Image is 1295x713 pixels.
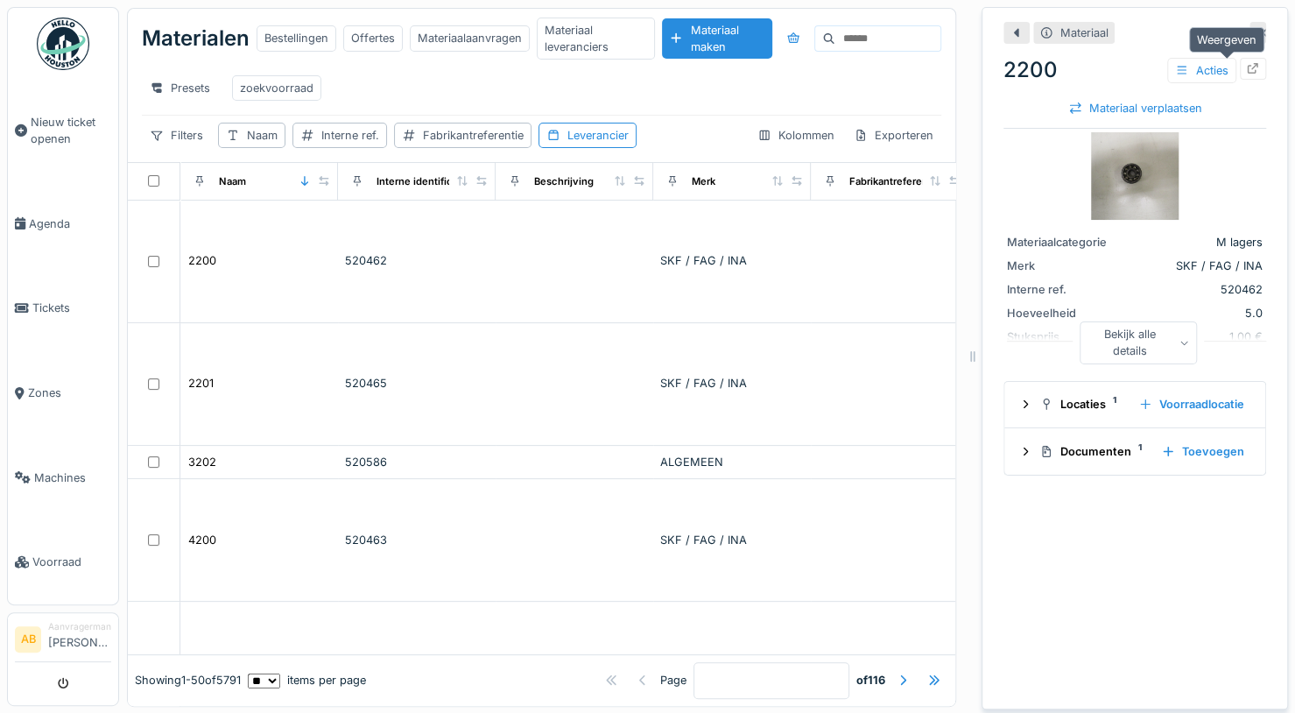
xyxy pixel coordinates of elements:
a: Nieuw ticket openen [8,80,118,181]
div: 3202 [188,454,216,470]
div: M lagers [1145,234,1263,251]
div: SKF / FAG / INA [1145,258,1263,274]
span: Zones [28,385,111,401]
div: SKF / FAG / INA [660,532,804,548]
div: Materiaal maken [662,18,771,59]
div: Naam [219,174,246,189]
div: 4200 [188,532,216,548]
summary: Documenten1Toevoegen [1011,435,1258,468]
div: Merk [1007,258,1138,274]
div: Voorraadlocatie [1131,392,1251,416]
span: Agenda [29,215,111,232]
div: Acties [1167,58,1236,83]
li: [PERSON_NAME] [48,620,111,658]
div: ALGEMEEN [660,454,804,470]
div: 520465 [345,375,489,392]
div: Beschrijving [534,174,594,189]
a: Zones [8,350,118,435]
a: Machines [8,435,118,520]
div: SKF / FAG / INA [660,252,804,269]
div: Materiaal leveranciers [537,18,655,60]
div: 520463 [345,532,489,548]
div: Materiaal verplaatsen [1061,96,1209,120]
div: Offertes [343,25,403,51]
a: AB Aanvragermanager[PERSON_NAME] [15,620,111,662]
strong: of 116 [856,672,885,688]
div: 520462 [345,252,489,269]
div: Materiaalaanvragen [410,25,530,51]
div: Toevoegen [1154,440,1251,463]
div: Materiaalcategorie [1007,234,1138,251]
li: AB [15,626,41,653]
div: Interne ref. [1007,281,1138,298]
div: Filters [142,123,211,148]
div: items per page [248,672,366,688]
img: Badge_color-CXgf-gQk.svg [37,18,89,70]
span: Machines [34,469,111,486]
div: 520462 [1145,281,1263,298]
span: Voorraad [32,554,111,570]
span: Tickets [32,300,111,316]
div: Presets [142,75,218,101]
div: 2201 [188,375,214,392]
div: Merk [692,174,715,189]
div: Locaties [1039,396,1124,413]
div: Aanvragermanager [48,620,111,633]
img: 2200 [1091,132,1179,220]
div: zoekvoorraad [240,80,313,96]
a: Tickets [8,266,118,351]
div: Bekijk alle details [1080,321,1197,364]
div: 2200 [1003,54,1266,86]
span: Nieuw ticket openen [31,114,111,147]
div: SKF / FAG / INA [660,375,804,392]
div: Page [660,672,686,688]
a: Agenda [8,181,118,266]
div: Hoeveelheid [1007,305,1138,321]
div: Interne ref. [321,127,379,144]
div: Showing 1 - 50 of 5791 [135,672,241,688]
div: Fabrikantreferentie [423,127,524,144]
div: Bestellingen [257,25,336,51]
div: Kolommen [750,123,842,148]
div: Materialen [142,16,250,61]
div: Interne identificator [377,174,471,189]
div: 5.0 [1145,305,1263,321]
div: 2200 [188,252,216,269]
div: Weergeven [1189,27,1264,53]
div: Fabrikantreferentie [849,174,940,189]
summary: Locaties1Voorraadlocatie [1011,389,1258,421]
div: 520586 [345,454,489,470]
div: Documenten [1039,443,1147,460]
div: Exporteren [846,123,941,148]
a: Voorraad [8,520,118,605]
div: Naam [247,127,278,144]
div: Materiaal [1060,25,1108,41]
div: Leverancier [567,127,629,144]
